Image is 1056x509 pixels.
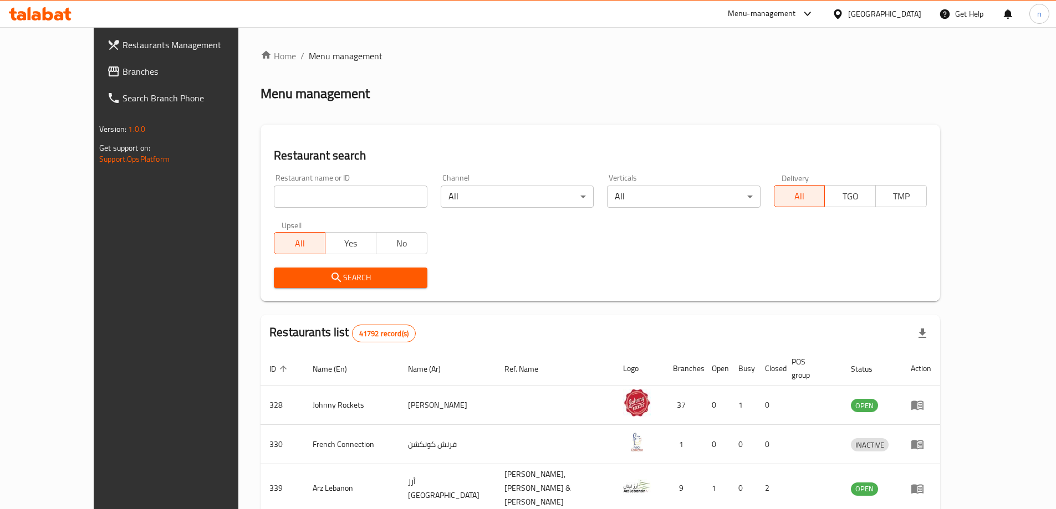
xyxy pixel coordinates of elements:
span: n [1037,8,1042,20]
button: Yes [325,232,376,254]
div: Menu [911,438,931,451]
td: [PERSON_NAME] [399,385,496,425]
nav: breadcrumb [261,49,940,63]
th: Busy [729,352,756,385]
input: Search for restaurant name or ID.. [274,186,427,208]
h2: Restaurants list [269,324,416,342]
div: OPEN [851,482,878,496]
span: ID [269,362,290,376]
th: Logo [614,352,664,385]
button: No [376,232,427,254]
td: 328 [261,385,304,425]
td: 330 [261,425,304,464]
div: INACTIVE [851,438,889,451]
span: Search [283,271,418,285]
img: French Connection [623,428,651,456]
td: 0 [756,425,783,464]
td: 0 [729,425,756,464]
span: Menu management [309,49,382,63]
td: 37 [664,385,703,425]
div: OPEN [851,399,878,412]
span: POS group [792,355,829,382]
a: Restaurants Management [98,32,270,58]
div: Total records count [352,325,416,342]
td: 1 [664,425,703,464]
button: TGO [824,185,876,207]
span: OPEN [851,399,878,412]
span: All [779,188,821,204]
span: Get support on: [99,141,150,155]
button: TMP [875,185,927,207]
img: Johnny Rockets [623,389,651,417]
h2: Menu management [261,85,370,102]
span: Restaurants Management [123,38,261,52]
span: 41792 record(s) [353,328,415,339]
div: Menu-management [728,7,796,20]
th: Action [902,352,940,385]
span: 1.0.0 [128,122,145,136]
span: No [381,235,423,251]
span: Branches [123,65,261,78]
span: TMP [880,188,922,204]
span: Search Branch Phone [123,91,261,105]
span: Yes [330,235,372,251]
th: Open [703,352,729,385]
span: Name (En) [313,362,361,376]
div: [GEOGRAPHIC_DATA] [848,8,921,20]
span: Name (Ar) [408,362,455,376]
td: French Connection [304,425,399,464]
span: INACTIVE [851,439,889,451]
td: فرنش كونكشن [399,425,496,464]
th: Branches [664,352,703,385]
button: All [274,232,325,254]
div: All [607,186,760,208]
img: Arz Lebanon [623,472,651,500]
span: OPEN [851,482,878,495]
a: Branches [98,58,270,85]
button: Search [274,268,427,288]
label: Upsell [282,221,302,229]
a: Support.OpsPlatform [99,152,170,166]
td: 1 [729,385,756,425]
span: TGO [829,188,871,204]
td: 0 [703,385,729,425]
a: Home [261,49,296,63]
div: Menu [911,398,931,412]
div: Menu [911,482,931,495]
div: Export file [909,320,936,347]
div: All [441,186,594,208]
a: Search Branch Phone [98,85,270,111]
td: 0 [703,425,729,464]
th: Closed [756,352,783,385]
span: Ref. Name [504,362,553,376]
span: Status [851,362,887,376]
li: / [300,49,304,63]
button: All [774,185,825,207]
td: Johnny Rockets [304,385,399,425]
span: All [279,235,321,251]
span: Version: [99,122,126,136]
td: 0 [756,385,783,425]
label: Delivery [782,174,809,182]
h2: Restaurant search [274,147,927,164]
